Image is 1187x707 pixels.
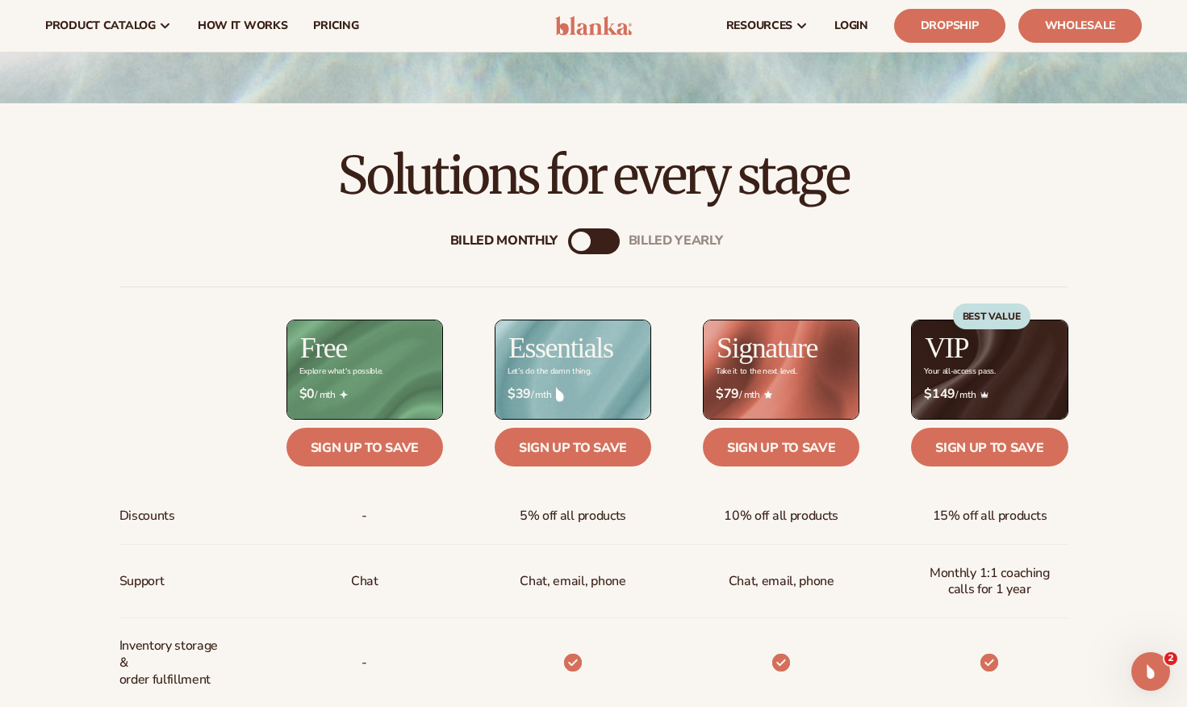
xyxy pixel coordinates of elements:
img: free_bg.png [287,320,442,418]
span: How It Works [198,19,288,32]
div: Explore what's possible. [299,367,382,376]
a: Dropship [894,9,1005,43]
span: - [362,648,367,678]
div: billed Yearly [629,234,723,249]
span: pricing [313,19,358,32]
span: Monthly 1:1 coaching calls for 1 year [924,558,1055,605]
img: Signature_BG_eeb718c8-65ac-49e3-a4e5-327c6aa73146.jpg [704,320,859,418]
h2: Signature [717,333,817,362]
span: / mth [716,387,846,402]
span: product catalog [45,19,156,32]
span: / mth [508,387,638,402]
a: Sign up to save [703,428,859,466]
span: 2 [1164,652,1177,665]
span: Chat, email, phone [729,567,834,596]
p: Chat [351,567,378,596]
img: Essentials_BG_9050f826-5aa9-47d9-a362-757b82c62641.jpg [495,320,650,418]
p: Chat, email, phone [520,567,625,596]
span: Discounts [119,501,175,531]
a: Wholesale [1018,9,1142,43]
a: Sign up to save [911,428,1068,466]
img: Free_Icon_bb6e7c7e-73f8-44bd-8ed0-223ea0fc522e.png [340,391,348,399]
div: Your all-access pass. [924,367,995,376]
strong: $149 [924,387,955,402]
iframe: Intercom live chat [1131,652,1170,691]
img: drop.png [556,387,564,402]
img: Star_6.png [764,391,772,398]
span: LOGIN [834,19,868,32]
span: 15% off all products [933,501,1047,531]
strong: $79 [716,387,739,402]
div: Let’s do the damn thing. [508,367,591,376]
strong: $39 [508,387,531,402]
h2: Free [300,333,347,362]
span: - [362,501,367,531]
img: VIP_BG_199964bd-3653-43bc-8a67-789d2d7717b9.jpg [912,320,1067,418]
strong: $0 [299,387,315,402]
span: resources [726,19,792,32]
span: 5% off all products [520,501,626,531]
a: Sign up to save [495,428,651,466]
h2: VIP [925,333,968,362]
h2: Essentials [508,333,613,362]
span: / mth [299,387,430,402]
span: Inventory storage & order fulfillment [119,631,227,694]
div: BEST VALUE [953,303,1030,329]
div: Billed Monthly [450,234,558,249]
div: Take it to the next level. [716,367,797,376]
span: / mth [924,387,1055,402]
span: Support [119,567,165,596]
a: Sign up to save [286,428,443,466]
span: 10% off all products [724,501,838,531]
h2: Solutions for every stage [45,149,1142,203]
img: logo [555,16,632,36]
